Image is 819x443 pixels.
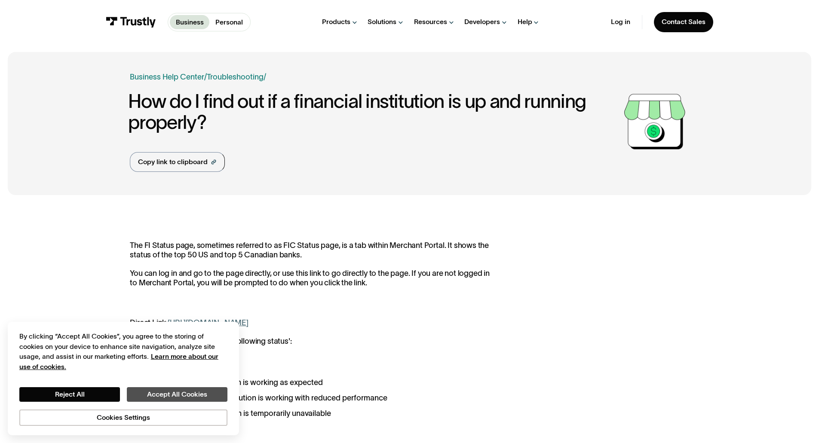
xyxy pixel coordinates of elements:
div: Products [322,18,350,26]
a: Troubleshooting [207,73,264,81]
div: Developers [464,18,500,26]
button: Reject All [19,387,120,402]
div: Cookie banner [8,322,239,435]
a: Personal [209,15,248,29]
h1: How do I find out if a financial institution is up and running properly? [128,91,620,133]
p: The FI Status page, sometimes referred to as FIC Status page, is a tab within Merchant Portal. It... [130,241,490,287]
a: Business [170,15,209,29]
div: Resources [414,18,447,26]
p: Direct Link: Each bank will have one of the following status': [130,318,490,346]
div: / [264,71,266,83]
a: [URL][DOMAIN_NAME] [168,318,248,327]
div: Privacy [19,331,227,425]
div: Solutions [368,18,396,26]
a: Copy link to clipboard [130,152,225,172]
div: Copy link to clipboard [138,157,208,167]
a: Log in [611,18,630,26]
li: : The financial institution is temporarily unavailable [130,408,490,419]
img: Trustly Logo [106,17,156,27]
div: Contact Sales [662,18,706,26]
a: Business Help Center [130,71,204,83]
li: : The financial institution is working as expected [130,377,490,388]
div: By clicking “Accept All Cookies”, you agree to the storing of cookies on your device to enhance s... [19,331,227,372]
p: Personal [215,17,243,27]
li: : The financial institution is working with reduced performance [130,392,490,404]
a: Contact Sales [654,12,713,32]
button: Cookies Settings [19,409,227,426]
div: Help [518,18,532,26]
p: Business [176,17,204,27]
button: Accept All Cookies [127,387,227,402]
div: / [204,71,207,83]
